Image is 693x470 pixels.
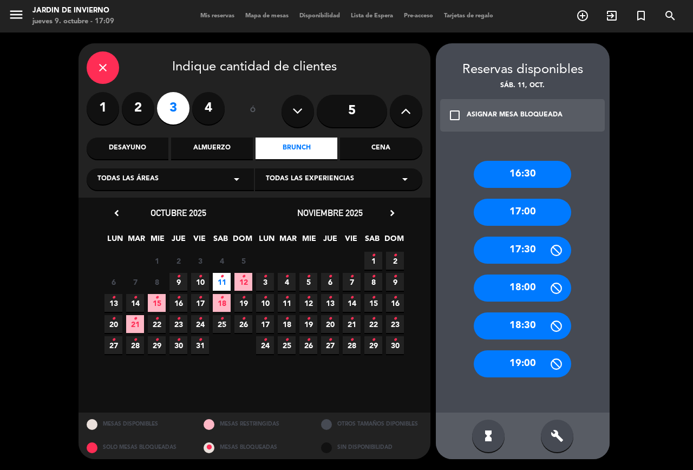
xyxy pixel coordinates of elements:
i: • [155,289,159,306]
div: SOLO MESAS BLOQUEADAS [79,436,196,459]
i: • [328,310,332,328]
i: • [176,310,180,328]
div: MESAS RESTRINGIDAS [195,413,313,436]
span: 19 [299,315,317,333]
span: DOM [233,232,251,250]
div: ó [236,92,271,130]
span: 2 [386,252,404,270]
div: OTROS TAMAÑOS DIPONIBLES [313,413,430,436]
span: DOM [384,232,402,250]
i: close [96,61,109,74]
span: 26 [299,336,317,354]
i: • [350,310,354,328]
i: • [393,331,397,349]
i: • [133,289,137,306]
i: arrow_drop_down [230,173,243,186]
i: • [285,268,289,285]
span: 28 [126,336,144,354]
i: • [198,268,202,285]
span: 29 [364,336,382,354]
div: Reservas disponibles [436,60,610,81]
i: • [241,289,245,306]
span: 13 [104,294,122,312]
span: 12 [234,273,252,291]
i: • [371,268,375,285]
div: 18:00 [474,275,571,302]
i: menu [8,6,24,23]
i: turned_in_not [635,9,648,22]
i: • [393,247,397,264]
label: 3 [157,92,189,125]
span: noviembre 2025 [297,207,363,218]
span: 25 [278,336,296,354]
label: 2 [122,92,154,125]
div: Brunch [256,138,337,159]
span: JUE [321,232,339,250]
i: • [220,289,224,306]
span: 29 [148,336,166,354]
span: 5 [299,273,317,291]
i: • [371,310,375,328]
i: • [112,289,115,306]
span: MAR [279,232,297,250]
span: 23 [386,315,404,333]
i: • [220,268,224,285]
i: • [133,310,137,328]
span: 30 [169,336,187,354]
div: 18:30 [474,312,571,340]
i: • [350,331,354,349]
div: 17:30 [474,237,571,264]
i: • [328,331,332,349]
span: 7 [343,273,361,291]
button: menu [8,6,24,27]
i: arrow_drop_down [398,173,411,186]
i: • [220,310,224,328]
i: • [112,331,115,349]
i: • [285,331,289,349]
span: LUN [258,232,276,250]
span: 24 [191,315,209,333]
div: Cena [340,138,422,159]
i: • [133,331,137,349]
span: Pre-acceso [398,13,439,19]
span: 17 [256,315,274,333]
i: • [241,310,245,328]
span: 14 [343,294,361,312]
i: • [328,268,332,285]
span: 18 [278,315,296,333]
i: • [306,289,310,306]
span: 7 [126,273,144,291]
span: 28 [343,336,361,354]
span: 11 [213,273,231,291]
span: octubre 2025 [151,207,206,218]
span: 3 [256,273,274,291]
span: 17 [191,294,209,312]
span: VIE [342,232,360,250]
span: 12 [299,294,317,312]
span: 4 [213,252,231,270]
i: • [263,310,267,328]
span: 11 [278,294,296,312]
i: • [371,247,375,264]
i: check_box_outline_blank [448,109,461,122]
i: search [664,9,677,22]
span: LUN [106,232,124,250]
span: 23 [169,315,187,333]
i: • [155,331,159,349]
label: 1 [87,92,119,125]
div: jueves 9. octubre - 17:09 [32,16,114,27]
span: 1 [148,252,166,270]
span: 21 [126,315,144,333]
i: • [393,289,397,306]
span: 9 [169,273,187,291]
span: 20 [321,315,339,333]
span: 5 [234,252,252,270]
span: 1 [364,252,382,270]
span: 30 [386,336,404,354]
span: MIE [300,232,318,250]
div: sáb. 11, oct. [436,81,610,92]
i: • [198,310,202,328]
span: 26 [234,315,252,333]
span: 10 [256,294,274,312]
span: 4 [278,273,296,291]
